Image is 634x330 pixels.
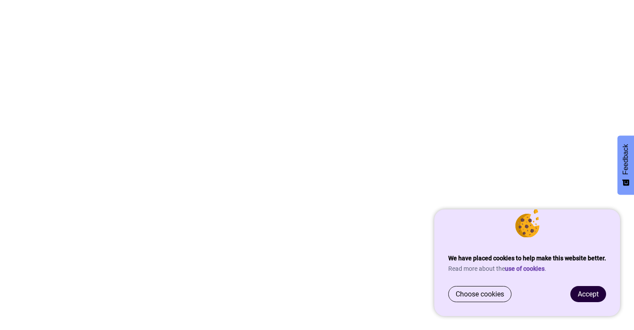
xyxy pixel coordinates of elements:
[578,290,599,298] span: Accept
[571,286,606,302] a: Accept
[449,286,511,302] a: Choose cookies
[505,265,545,272] a: use of cookies
[622,144,630,175] span: Feedback
[448,265,606,272] p: Read more about the .
[456,290,504,298] span: Choose cookies
[617,135,634,195] button: Feedback - Show survey
[448,255,606,262] strong: We have placed cookies to help make this website better.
